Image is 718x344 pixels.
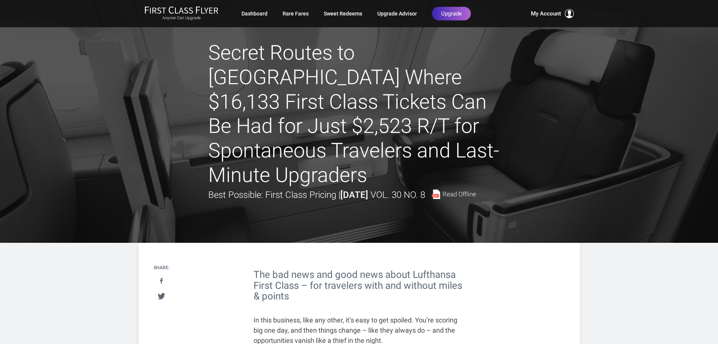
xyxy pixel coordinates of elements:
[154,265,169,270] h4: Share:
[208,188,476,202] div: Best Possible: First Class Pricing |
[531,9,561,18] span: My Account
[254,269,465,302] h2: The bad news and good news about Lufthansa First Class – for travelers with and without miles & p...
[283,7,309,20] a: Rare Fares
[371,190,425,200] span: Vol. 30 No. 8
[145,15,218,21] small: Anyone Can Upgrade
[154,274,169,288] a: Share
[431,190,476,199] a: Read Offline
[208,41,510,188] h1: Secret Routes to [GEOGRAPHIC_DATA] Where $16,133 First Class Tickets Can Be Had for Just $2,523 R...
[443,191,476,197] span: Read Offline
[324,7,362,20] a: Sweet Redeems
[145,6,218,21] a: First Class FlyerAnyone Can Upgrade
[431,190,441,199] img: pdf-file.svg
[241,7,268,20] a: Dashboard
[377,7,417,20] a: Upgrade Advisor
[531,9,574,18] button: My Account
[340,190,368,200] strong: [DATE]
[657,321,710,340] iframe: Opens a widget where you can find more information
[432,7,471,20] a: Upgrade
[154,289,169,303] a: Tweet
[145,6,218,14] img: First Class Flyer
